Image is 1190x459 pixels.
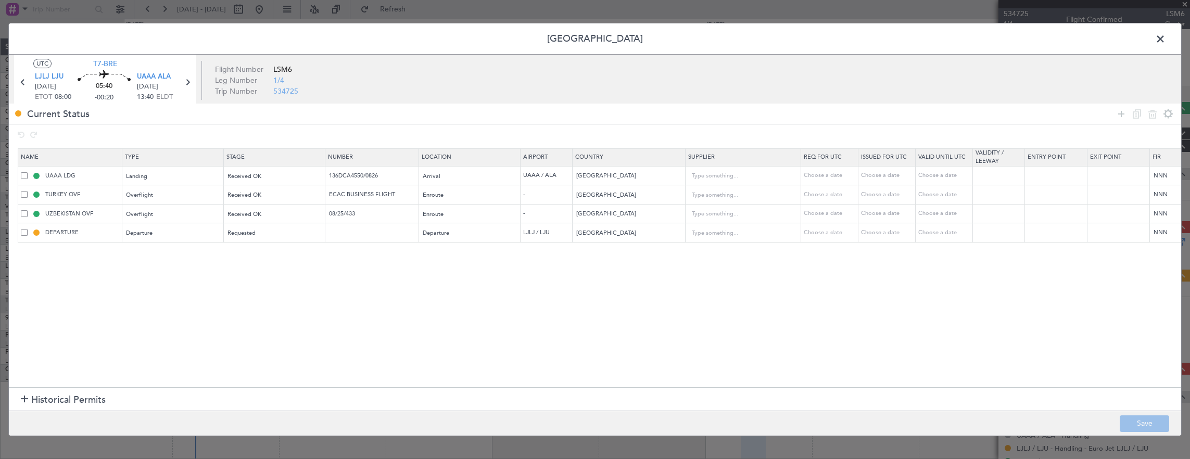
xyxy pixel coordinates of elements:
[1090,153,1121,161] span: Exit Point
[1153,153,1161,161] span: Fir
[9,23,1181,55] header: [GEOGRAPHIC_DATA]
[1028,153,1066,161] span: Entry Point
[976,149,1004,165] span: Validity / Leeway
